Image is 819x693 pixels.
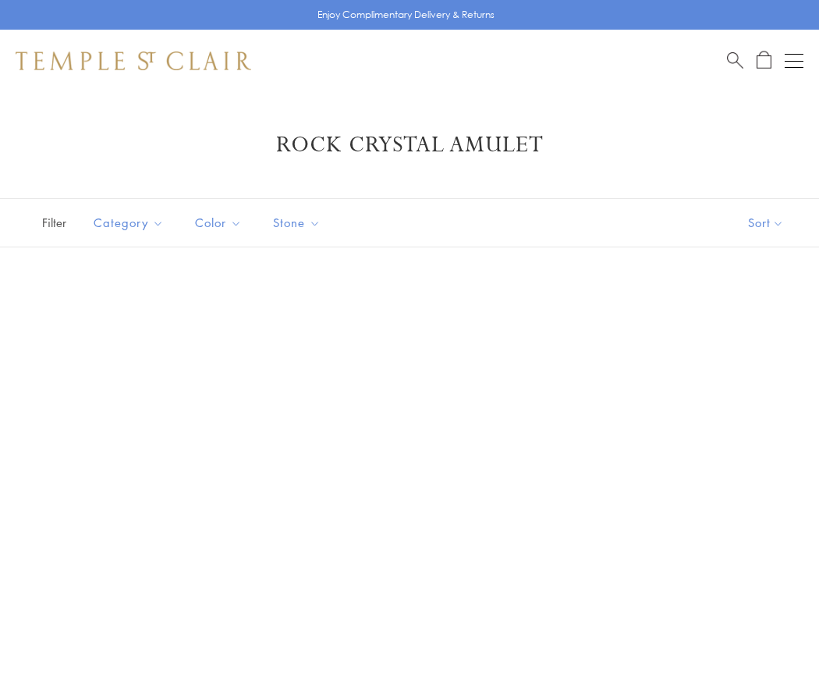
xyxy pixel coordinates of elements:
[39,131,780,159] h1: Rock Crystal Amulet
[727,51,743,70] a: Search
[16,52,251,70] img: Temple St. Clair
[757,51,771,70] a: Open Shopping Bag
[261,205,332,240] button: Stone
[785,52,803,70] button: Open navigation
[713,199,819,247] button: Show sort by
[317,7,495,23] p: Enjoy Complimentary Delivery & Returns
[86,213,175,233] span: Category
[265,213,332,233] span: Stone
[187,213,253,233] span: Color
[183,205,253,240] button: Color
[82,205,175,240] button: Category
